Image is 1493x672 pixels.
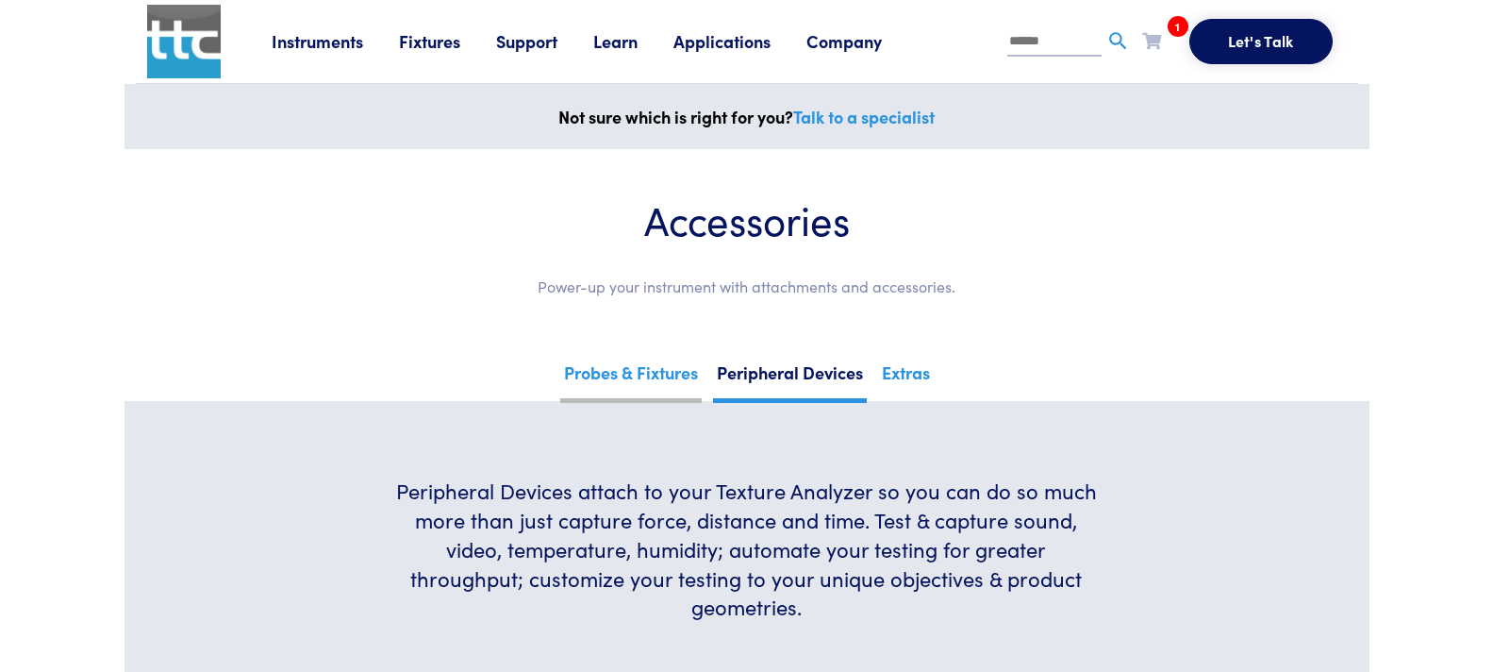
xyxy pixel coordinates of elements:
a: Company [806,29,918,53]
p: Not sure which is right for you? [136,103,1358,131]
a: Support [496,29,593,53]
a: Instruments [272,29,399,53]
a: 1 [1142,28,1161,52]
a: Learn [593,29,673,53]
a: Applications [673,29,806,53]
span: 1 [1168,16,1188,37]
p: Power-up your instrument with attachments and accessories. [181,275,1313,299]
img: ttc_logo_1x1_v1.0.png [147,5,221,78]
a: Talk to a specialist [793,105,935,128]
h1: Accessories [181,194,1313,244]
a: Extras [878,357,934,398]
a: Probes & Fixtures [560,357,702,403]
a: Peripheral Devices [713,357,867,403]
a: Fixtures [399,29,496,53]
button: Let's Talk [1189,19,1333,64]
h6: Peripheral Devices attach to your Texture Analyzer so you can do so much more than just capture f... [393,477,1100,622]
